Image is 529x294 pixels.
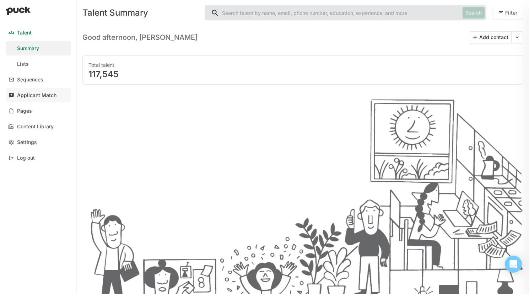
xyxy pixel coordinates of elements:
[6,41,71,55] a: Summary
[505,256,522,273] div: Open Intercom Messenger
[17,46,39,52] div: Summary
[6,135,71,149] a: Settings
[82,9,199,17] div: Talent Summary
[469,32,511,43] button: Add contact
[82,33,198,42] h3: Good afternoon, [PERSON_NAME]
[17,155,35,161] div: Log out
[88,70,517,79] div: 117,545
[6,26,71,40] a: Talent
[492,6,523,20] button: Filter
[6,73,71,87] a: Sequences
[17,139,37,145] div: Settings
[17,61,29,67] div: Lists
[6,57,71,71] a: Lists
[17,124,54,130] div: Content Library
[17,108,32,114] div: Pages
[17,77,43,83] div: Sequences
[6,88,71,102] a: Applicant Match
[6,119,71,134] a: Content Library
[6,104,71,118] a: Pages
[205,6,460,20] input: Search
[17,92,56,98] div: Applicant Match
[88,62,517,69] div: Total talent
[17,30,32,36] div: Talent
